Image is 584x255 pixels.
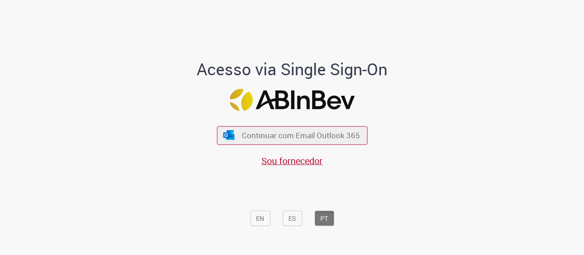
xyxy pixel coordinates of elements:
[261,154,323,167] a: Sou fornecedor
[229,89,355,111] img: Logo ABInBev
[217,126,367,145] button: ícone Azure/Microsoft 360 Continuar com Email Outlook 365
[242,130,360,141] span: Continuar com Email Outlook 365
[223,130,235,140] img: ícone Azure/Microsoft 360
[282,210,302,226] button: ES
[166,60,419,78] h1: Acesso via Single Sign-On
[250,210,270,226] button: EN
[314,210,334,226] button: PT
